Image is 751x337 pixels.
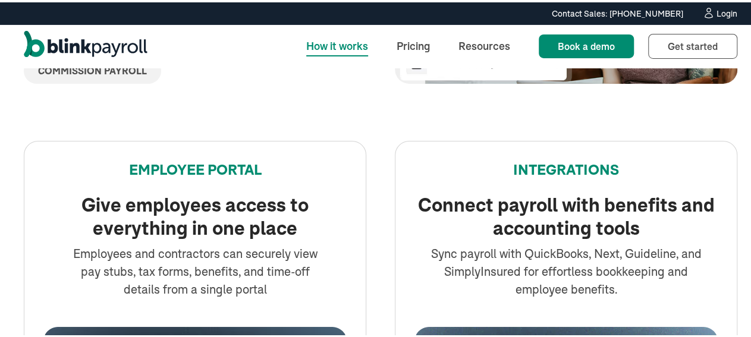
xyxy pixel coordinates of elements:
a: Get started [648,32,737,56]
a: Pricing [387,31,439,56]
div: commission payroll [38,63,147,74]
h2: Give employees access to everything in one place [62,192,328,238]
div: Integrations [414,158,718,178]
a: Resources [449,31,520,56]
span: Book a demo [558,38,615,50]
div: Sync payroll with QuickBooks, Next, Guideline, and SimplyInsured for effortless bookkeeping and e... [419,242,714,296]
a: Book a demo [539,32,634,56]
div: Contact Sales: [PHONE_NUMBER] [552,5,683,18]
div: Login [717,7,737,15]
h2: Connect payroll with benefits and accounting tools [414,192,718,238]
div: Employees and contractors can securely view pay stubs, tax forms, benefits, and time-off details ... [62,242,328,296]
a: Login [702,5,737,18]
div: Employee Portal [43,158,347,178]
a: How it works [297,31,378,56]
span: Get started [668,38,718,50]
a: home [24,29,147,59]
